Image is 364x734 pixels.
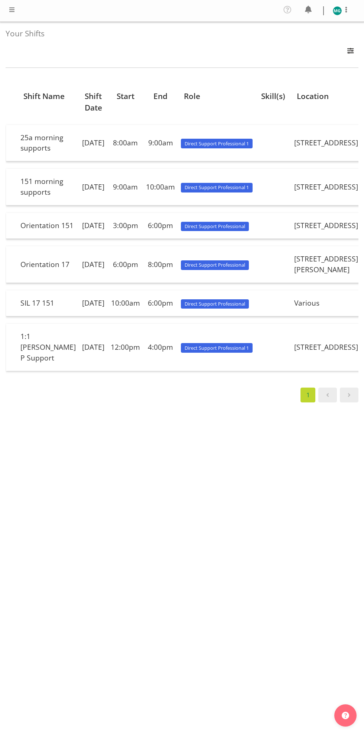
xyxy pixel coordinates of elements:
td: [DATE] [79,125,108,162]
div: Start [114,90,137,102]
td: [DATE] [79,290,108,316]
span: Direct Support Professional [185,300,245,307]
td: Orientation 17 [17,246,79,283]
td: [STREET_ADDRESS] [291,213,364,239]
td: [DATE] [79,246,108,283]
span: Direct Support Professional 1 [185,184,249,191]
td: 8:00am [108,125,143,162]
td: 12:00pm [108,324,143,371]
div: Shift Date [85,90,102,113]
img: min-guo11569.jpg [333,6,342,15]
td: 9:00am [108,169,143,205]
span: Direct Support Professional [185,223,245,230]
h4: Your Shifts [6,29,358,38]
td: 10:00am [143,169,178,205]
div: End [149,90,172,102]
td: 6:00pm [143,213,178,239]
td: [DATE] [79,213,108,239]
div: Location [297,90,358,102]
td: 1:1 [PERSON_NAME] P Support [17,324,79,371]
td: 151 morning supports [17,169,79,205]
td: [STREET_ADDRESS] [291,125,364,162]
td: 10:00am [108,290,143,316]
button: Filter Employees [343,44,358,60]
img: help-xxl-2.png [342,712,349,719]
td: [DATE] [79,169,108,205]
td: 9:00am [143,125,178,162]
td: 8:00pm [143,246,178,283]
td: 6:00pm [143,290,178,316]
td: [STREET_ADDRESS] [291,324,364,371]
td: SIL 17 151 [17,290,79,316]
div: Role [184,90,250,102]
td: 6:00pm [108,246,143,283]
td: 25a morning supports [17,125,79,162]
span: Direct Support Professional 1 [185,345,249,352]
span: Direct Support Professional [185,261,245,269]
td: [DATE] [79,324,108,371]
td: Various [291,290,364,316]
td: [STREET_ADDRESS] [291,169,364,205]
td: [STREET_ADDRESS][PERSON_NAME] [291,246,364,283]
td: 3:00pm [108,213,143,239]
td: Orientation 151 [17,213,79,239]
div: Skill(s) [261,90,285,102]
span: Direct Support Professional 1 [185,140,249,147]
div: Shift Name [23,90,73,102]
td: 4:00pm [143,324,178,371]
